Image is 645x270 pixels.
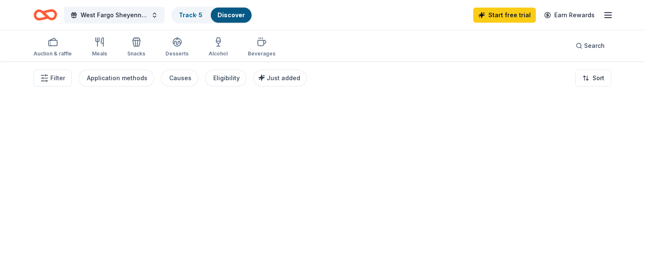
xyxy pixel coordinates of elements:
[50,73,65,83] span: Filter
[248,50,275,57] div: Beverages
[253,70,307,87] button: Just added
[569,37,611,54] button: Search
[64,7,165,24] button: West Fargo Sheyenne Dance Team Showcase
[267,74,300,81] span: Just added
[81,10,148,20] span: West Fargo Sheyenne Dance Team Showcase
[127,50,145,57] div: Snacks
[218,11,245,18] a: Discover
[34,34,72,61] button: Auction & raffle
[179,11,202,18] a: Track· 5
[169,73,191,83] div: Causes
[213,73,240,83] div: Eligibility
[209,34,228,61] button: Alcohol
[584,41,605,51] span: Search
[209,50,228,57] div: Alcohol
[34,50,72,57] div: Auction & raffle
[79,70,154,87] button: Application methods
[575,70,611,87] button: Sort
[161,70,198,87] button: Causes
[34,5,57,25] a: Home
[165,34,189,61] button: Desserts
[127,34,145,61] button: Snacks
[205,70,246,87] button: Eligibility
[539,8,600,23] a: Earn Rewards
[473,8,536,23] a: Start free trial
[87,73,147,83] div: Application methods
[165,50,189,57] div: Desserts
[92,50,107,57] div: Meals
[248,34,275,61] button: Beverages
[34,70,72,87] button: Filter
[593,73,604,83] span: Sort
[171,7,252,24] button: Track· 5Discover
[92,34,107,61] button: Meals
